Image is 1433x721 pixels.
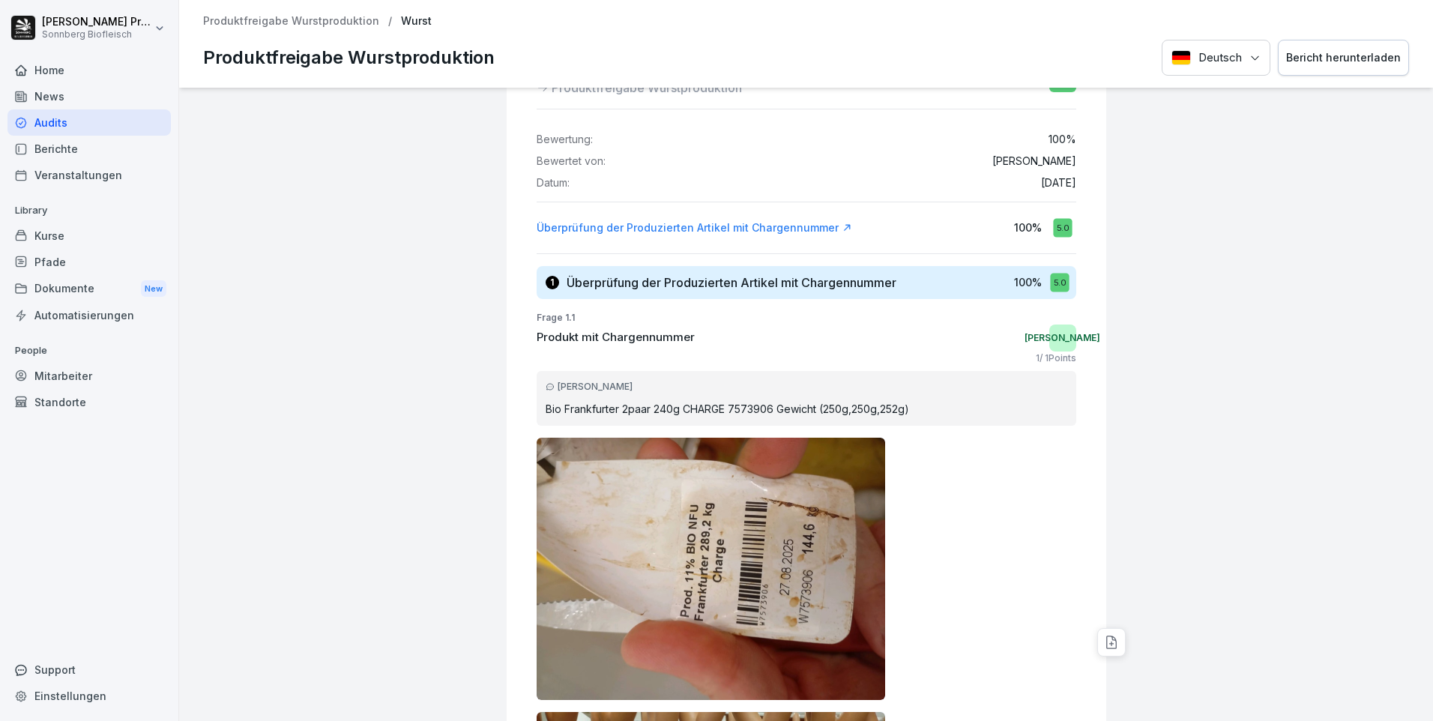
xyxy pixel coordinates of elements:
[552,79,742,97] p: Produktfreigabe Wurstproduktion
[537,438,885,700] img: ggshspmb1r9p7zurphcrqghh.png
[1050,273,1069,292] div: 5.0
[7,683,171,709] a: Einstellungen
[7,657,171,683] div: Support
[7,363,171,389] a: Mitarbeiter
[7,83,171,109] a: News
[1049,133,1076,146] p: 100 %
[1198,49,1242,67] p: Deutsch
[203,44,495,71] p: Produktfreigabe Wurstproduktion
[7,339,171,363] p: People
[1036,352,1076,365] p: 1 / 1 Points
[7,162,171,188] a: Veranstaltungen
[7,57,171,83] a: Home
[1041,177,1076,190] p: [DATE]
[42,16,151,28] p: [PERSON_NAME] Preßlauer
[42,29,151,40] p: Sonnberg Biofleisch
[537,177,570,190] p: Datum:
[992,155,1076,168] p: [PERSON_NAME]
[401,15,432,28] p: Wurst
[7,199,171,223] p: Library
[1278,40,1409,76] button: Bericht herunterladen
[1171,50,1191,65] img: Deutsch
[203,15,379,28] a: Produktfreigabe Wurstproduktion
[7,302,171,328] a: Automatisierungen
[546,380,1067,393] div: [PERSON_NAME]
[537,329,695,346] p: Produkt mit Chargennummer
[537,220,852,235] a: Überprüfung der Produzierten Artikel mit Chargennummer
[7,223,171,249] a: Kurse
[7,109,171,136] a: Audits
[7,136,171,162] a: Berichte
[141,280,166,298] div: New
[1049,325,1076,352] div: [PERSON_NAME]
[546,401,1067,417] p: Bio Frankfurter 2paar 240g CHARGE 7573906 Gewicht (250g,250g,252g)
[1053,218,1072,237] div: 5.0
[7,249,171,275] a: Pfade
[1286,49,1401,66] div: Bericht herunterladen
[1162,40,1270,76] button: Language
[7,275,171,303] a: DokumenteNew
[1014,274,1042,290] p: 100 %
[537,133,593,146] p: Bewertung:
[537,311,1076,325] p: Frage 1.1
[1014,220,1042,235] p: 100 %
[546,276,559,289] div: 1
[567,274,896,291] h3: Überprüfung der Produzierten Artikel mit Chargennummer
[7,275,171,303] div: Dokumente
[388,15,392,28] p: /
[7,389,171,415] a: Standorte
[537,155,606,168] p: Bewertet von:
